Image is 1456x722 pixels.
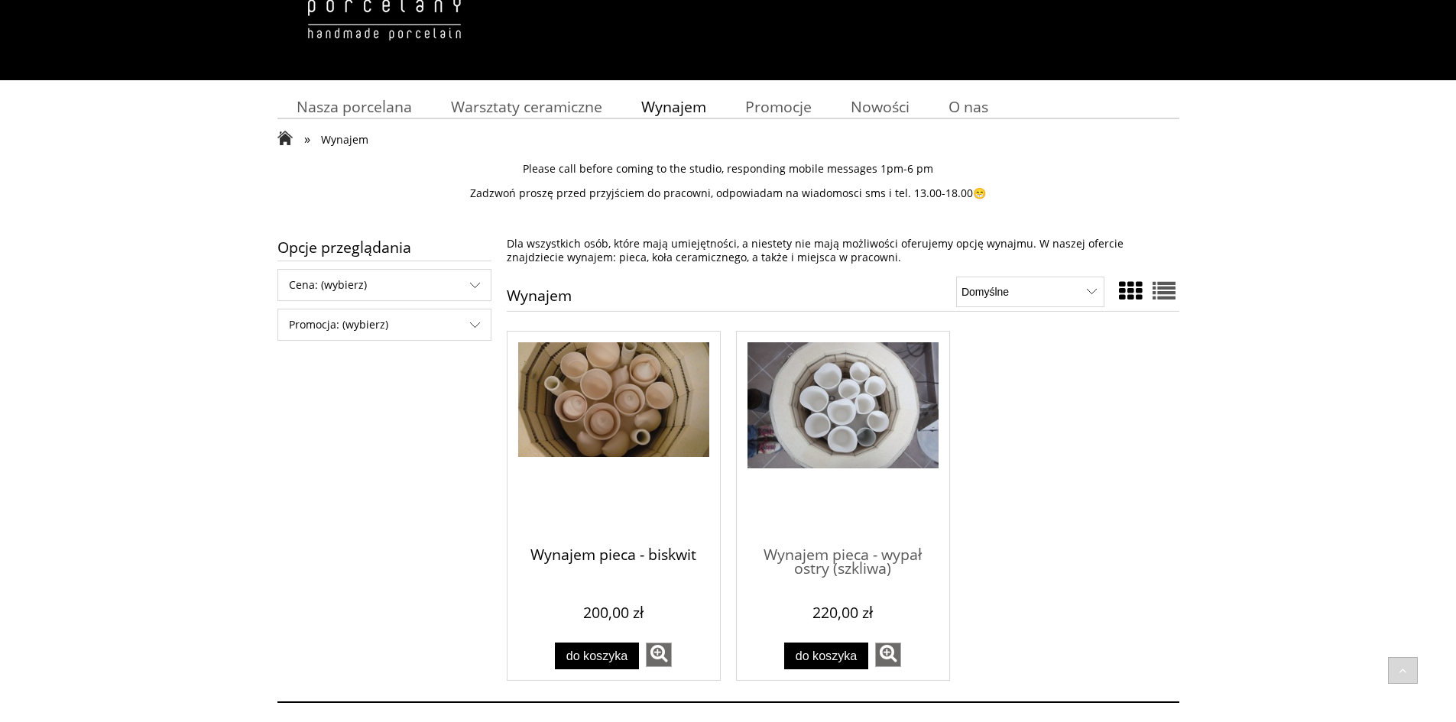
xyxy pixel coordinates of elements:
a: O nas [929,92,1007,121]
a: Nowości [831,92,929,121]
div: Filtruj [277,309,491,341]
span: Wynajem [641,96,706,117]
a: zobacz więcej [646,643,672,667]
span: » [304,130,310,147]
span: Nowości [851,96,910,117]
a: Przejdź do produktu Wynajem pieca - wypał ostry (szkliwa) [747,342,939,533]
select: Sortuj wg [956,277,1104,307]
span: Opcje przeglądania [277,234,491,261]
a: Wynajem pieca - biskwit [518,533,709,594]
a: Wynajem pieca - wypał ostry (szkliwa) [747,533,939,594]
img: Wynajem pieca - wypał ostry (szkliwa) [747,342,939,469]
span: Promocja: (wybierz) [278,309,491,340]
span: Cena: (wybierz) [278,270,491,300]
a: zobacz więcej [875,643,901,667]
span: Wynajem pieca - wypał ostry (szkliwa) [747,533,939,579]
span: Wynajem [321,132,368,147]
p: Dla wszystkich osób, które mają umiejętności, a niestety nie mają możliwości oferujemy opcję wyna... [507,237,1179,264]
span: Warsztaty ceramiczne [451,96,602,117]
span: Do koszyka [566,649,628,662]
button: Do koszyka Wynajem pieca - wypał ostry (szkliwa) [784,643,868,669]
p: Please call before coming to the studio, responding mobile messages 1pm-6 pm [277,162,1179,176]
a: Widok pełny [1153,275,1176,306]
a: Promocje [725,92,831,121]
a: Przejdź do produktu Wynajem pieca - biskwit [518,342,709,533]
em: 200,00 zł [583,602,644,623]
em: 220,00 zł [812,602,873,623]
span: O nas [949,96,988,117]
a: Warsztaty ceramiczne [431,92,621,121]
a: Widok ze zdjęciem [1119,275,1142,306]
img: Wynajem pieca - biskwit [518,342,709,457]
span: Promocje [745,96,812,117]
button: Do koszyka Wynajem pieca - biskwit [555,643,639,669]
a: Wynajem [621,92,725,121]
div: Filtruj [277,269,491,301]
p: Zadzwoń proszę przed przyjściem do pracowni, odpowiadam na wiadomosci sms i tel. 13.00-18.00😁 [277,186,1179,200]
span: Do koszyka [796,649,858,662]
a: Nasza porcelana [277,92,432,121]
span: Nasza porcelana [297,96,412,117]
span: Wynajem pieca - biskwit [518,533,709,579]
h1: Wynajem [507,288,572,311]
